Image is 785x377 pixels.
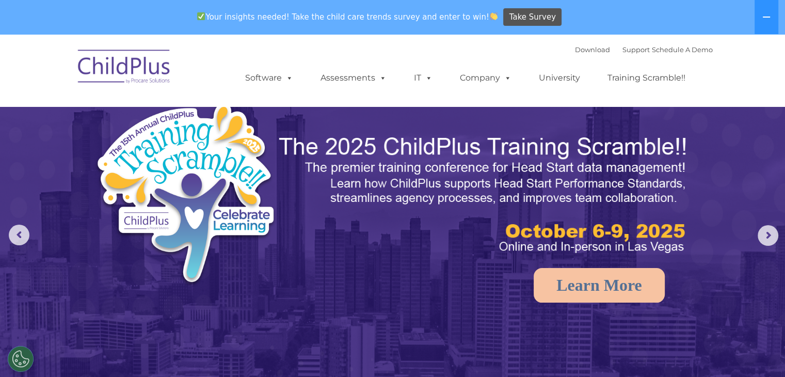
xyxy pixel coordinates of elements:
[503,8,562,26] a: Take Survey
[235,68,303,88] a: Software
[575,45,713,54] font: |
[143,68,175,76] span: Last name
[528,68,590,88] a: University
[8,346,34,372] button: Cookies Settings
[73,42,176,94] img: ChildPlus by Procare Solutions
[197,12,205,20] img: ✅
[193,7,502,27] span: Your insights needed! Take the child care trends survey and enter to win!
[490,12,498,20] img: 👏
[575,45,610,54] a: Download
[534,268,665,303] a: Learn More
[652,45,713,54] a: Schedule A Demo
[597,68,696,88] a: Training Scramble!!
[622,45,650,54] a: Support
[509,8,556,26] span: Take Survey
[404,68,443,88] a: IT
[310,68,397,88] a: Assessments
[143,111,187,118] span: Phone number
[450,68,522,88] a: Company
